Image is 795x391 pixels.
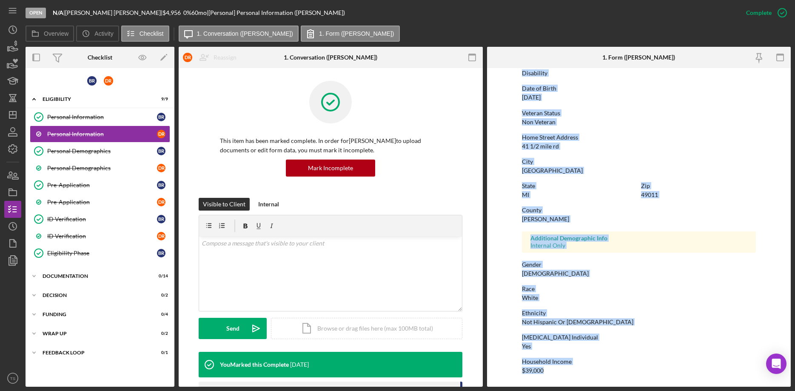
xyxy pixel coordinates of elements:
[522,319,633,325] div: Not Hispanic Or [DEMOGRAPHIC_DATA]
[43,350,147,355] div: Feedback Loop
[286,160,375,177] button: Mark Incomplete
[522,207,756,214] div: County
[47,250,157,257] div: Eligibility Phase
[157,215,165,223] div: B R
[76,26,119,42] button: Activity
[157,249,165,257] div: B R
[179,49,245,66] button: DRReassign
[284,54,377,61] div: 1. Conversation ([PERSON_NAME])
[47,131,157,137] div: Personal Information
[197,30,293,37] label: 1. Conversation ([PERSON_NAME])
[53,9,65,16] div: |
[522,358,756,365] div: Household Income
[26,26,74,42] button: Overview
[220,361,289,368] div: You Marked this Complete
[522,119,556,126] div: Non Veteran
[530,235,747,242] div: Additional Demographic Info
[522,85,756,92] div: Date of Birth
[47,114,157,120] div: Personal Information
[602,54,675,61] div: 1. Form ([PERSON_NAME])
[199,198,250,211] button: Visible to Client
[26,8,46,18] div: Open
[157,113,165,121] div: B R
[65,9,162,16] div: [PERSON_NAME] [PERSON_NAME] |
[30,194,170,211] a: Pre-ApplicationDR
[738,4,791,21] button: Complete
[121,26,169,42] button: Checklist
[522,134,756,141] div: Home Street Address
[522,158,756,165] div: City
[522,94,541,101] div: [DATE]
[153,274,168,279] div: 0 / 14
[641,191,658,198] div: 49011
[522,70,547,77] div: Disability
[522,310,756,317] div: Ethnicity
[746,4,772,21] div: Complete
[530,242,747,249] div: Internal Only
[157,164,165,172] div: D R
[183,9,191,16] div: 0 %
[522,216,569,223] div: [PERSON_NAME]
[258,198,279,211] div: Internal
[220,136,441,155] p: This item has been marked complete. In order for [PERSON_NAME] to upload documents or edit form d...
[44,30,68,37] label: Overview
[522,367,544,374] div: $39,000
[30,228,170,245] a: ID VerificationDR
[179,26,299,42] button: 1. Conversation ([PERSON_NAME])
[43,97,147,102] div: ELIGIBILITY
[522,191,529,198] div: MI
[522,183,637,189] div: State
[301,26,400,42] button: 1. Form ([PERSON_NAME])
[47,216,157,223] div: ID Verification
[53,9,63,16] b: N/A
[203,198,245,211] div: Visible to Client
[4,370,21,387] button: TS
[522,343,531,350] div: Yes
[157,232,165,240] div: D R
[157,198,165,206] div: D R
[522,334,756,341] div: [MEDICAL_DATA] Individual
[766,354,786,374] div: Open Intercom Messenger
[153,97,168,102] div: 9 / 9
[30,108,170,126] a: Personal InformationBR
[47,165,157,171] div: Personal Demographics
[641,183,756,189] div: Zip
[30,211,170,228] a: ID VerificationBR
[43,274,147,279] div: DOCUMENTATION
[191,9,207,16] div: 60 mo
[522,270,589,277] div: [DEMOGRAPHIC_DATA]
[30,177,170,194] a: Pre-ApplicationBR
[522,294,538,301] div: White
[30,143,170,160] a: Personal DemographicsBR
[140,30,164,37] label: Checklist
[47,182,157,188] div: Pre-Application
[30,160,170,177] a: Personal DemographicsDR
[199,318,267,339] button: Send
[104,76,113,86] div: D R
[522,261,756,268] div: Gender
[10,376,15,381] text: TS
[153,293,168,298] div: 0 / 2
[162,9,181,16] span: $4,956
[254,198,283,211] button: Internal
[87,76,97,86] div: B R
[226,318,239,339] div: Send
[153,350,168,355] div: 0 / 1
[207,9,345,16] div: | [Personal] Personal Information ([PERSON_NAME])
[522,285,756,292] div: Race
[522,110,756,117] div: Veteran Status
[47,148,157,154] div: Personal Demographics
[157,130,165,138] div: D R
[43,331,147,336] div: Wrap up
[522,167,583,174] div: [GEOGRAPHIC_DATA]
[30,245,170,262] a: Eligibility PhaseBR
[30,126,170,143] a: Personal InformationDR
[88,54,112,61] div: Checklist
[153,312,168,317] div: 0 / 4
[319,30,394,37] label: 1. Form ([PERSON_NAME])
[183,53,192,62] div: D R
[214,49,237,66] div: Reassign
[153,331,168,336] div: 0 / 2
[43,293,147,298] div: DECISION
[47,233,157,240] div: ID Verification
